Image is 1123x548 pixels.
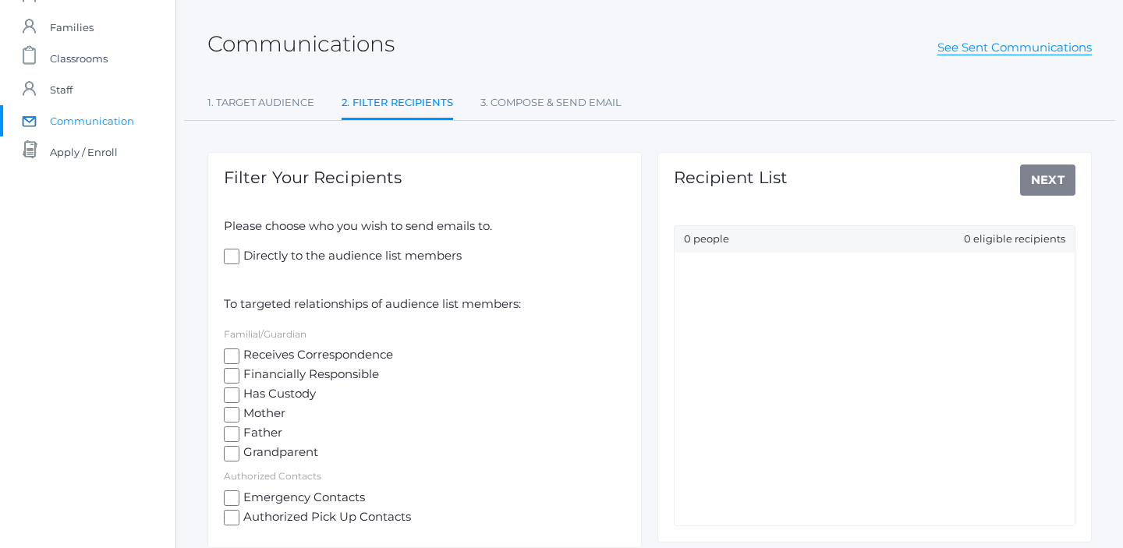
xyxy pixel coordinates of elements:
span: Apply / Enroll [50,136,118,168]
label: Authorized Contacts [224,470,321,482]
span: Emergency Contacts [239,489,365,508]
h2: Communications [207,32,395,56]
span: Directly to the audience list members [239,247,462,267]
input: Receives Correspondence [224,348,239,364]
span: Has Custody [239,385,316,405]
span: 0 eligible recipients [964,232,1065,247]
input: Directly to the audience list members [224,249,239,264]
span: Father [239,424,282,444]
span: Grandparent [239,444,318,463]
h1: Recipient List [674,168,788,186]
h1: Filter Your Recipients [224,168,402,186]
input: Grandparent [224,446,239,461]
input: Has Custody [224,387,239,403]
input: Father [224,426,239,442]
span: Classrooms [50,43,108,74]
p: Please choose who you wish to send emails to. [224,217,625,235]
span: Financially Responsible [239,366,379,385]
label: Familial/Guardian [224,328,306,340]
a: 3. Compose & Send Email [480,87,622,118]
input: Financially Responsible [224,368,239,384]
input: Authorized Pick Up Contacts [224,510,239,525]
span: Staff [50,74,73,105]
span: Communication [50,105,134,136]
a: See Sent Communications [937,40,1092,55]
span: Mother [239,405,285,424]
a: 1. Target Audience [207,87,314,118]
input: Emergency Contacts [224,490,239,506]
span: Families [50,12,94,43]
a: 2. Filter Recipients [342,87,453,121]
span: Receives Correspondence [239,346,393,366]
p: To targeted relationships of audience list members: [224,295,625,313]
input: Mother [224,407,239,422]
div: 0 people [675,226,1075,253]
span: Authorized Pick Up Contacts [239,508,411,528]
